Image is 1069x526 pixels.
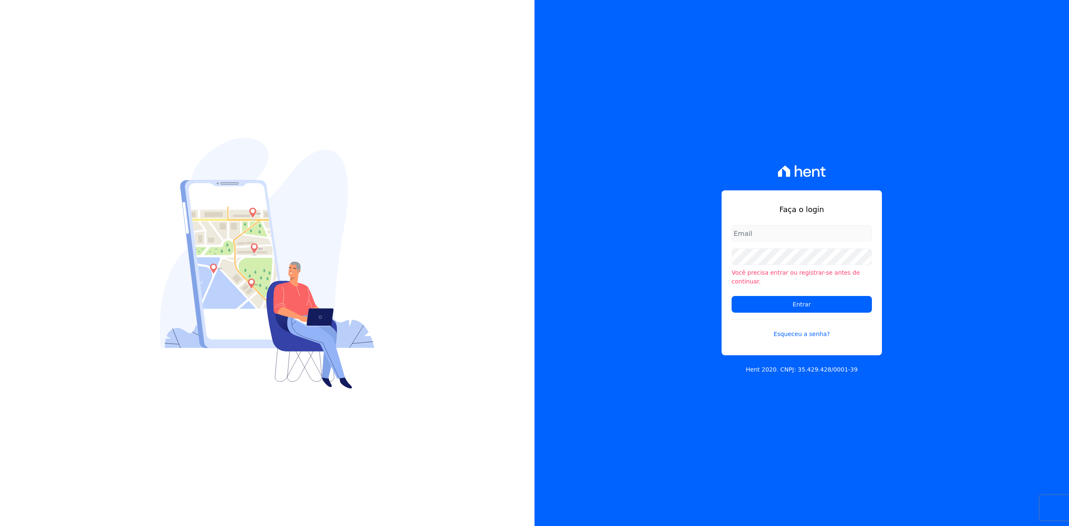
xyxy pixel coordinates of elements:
[160,138,375,389] img: Login
[732,296,872,313] input: Entrar
[732,225,872,242] input: Email
[732,204,872,215] h1: Faça o login
[732,319,872,339] a: Esqueceu a senha?
[746,365,858,374] p: Hent 2020. CNPJ: 35.429.428/0001-39
[732,268,872,286] li: Você precisa entrar ou registrar-se antes de continuar.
